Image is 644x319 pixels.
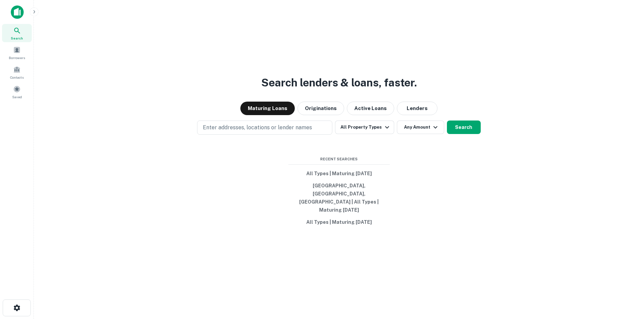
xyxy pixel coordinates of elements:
button: Search [447,121,481,134]
button: Active Loans [347,102,394,115]
span: Saved [12,94,22,100]
span: Contacts [10,75,24,80]
img: capitalize-icon.png [11,5,24,19]
iframe: Chat Widget [610,265,644,297]
span: Search [11,35,23,41]
button: Lenders [397,102,437,115]
a: Contacts [2,63,32,81]
span: Recent Searches [288,156,390,162]
button: Any Amount [397,121,444,134]
button: All Property Types [335,121,394,134]
span: Borrowers [9,55,25,60]
button: All Types | Maturing [DATE] [288,216,390,228]
p: Enter addresses, locations or lender names [203,124,312,132]
a: Borrowers [2,44,32,62]
button: Maturing Loans [240,102,295,115]
h3: Search lenders & loans, faster. [261,75,417,91]
button: [GEOGRAPHIC_DATA], [GEOGRAPHIC_DATA], [GEOGRAPHIC_DATA] | All Types | Maturing [DATE] [288,180,390,216]
button: Originations [297,102,344,115]
button: Enter addresses, locations or lender names [197,121,332,135]
a: Saved [2,83,32,101]
a: Search [2,24,32,42]
button: All Types | Maturing [DATE] [288,167,390,180]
